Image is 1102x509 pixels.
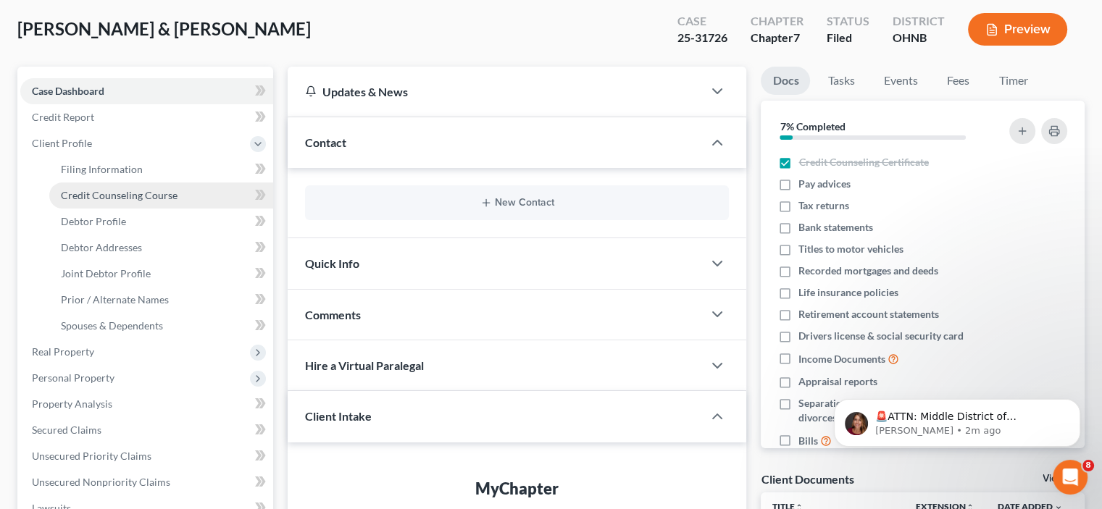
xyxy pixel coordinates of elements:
a: Unsecured Priority Claims [20,443,273,469]
span: Filing Information [61,163,143,175]
span: Life insurance policies [798,285,898,300]
span: Bills [798,434,818,448]
span: Unsecured Nonpriority Claims [32,476,170,488]
div: District [893,13,945,30]
div: Chapter [751,13,803,30]
a: Events [872,67,929,95]
span: Personal Property [32,371,114,384]
a: Credit Counseling Course [49,182,273,209]
a: Credit Report [20,104,273,130]
a: Prior / Alternate Names [49,287,273,313]
span: 8 [1082,460,1094,471]
div: Status [827,13,869,30]
span: Debtor Addresses [61,241,142,253]
a: Property Analysis [20,391,273,417]
a: Tasks [816,67,866,95]
a: Spouses & Dependents [49,313,273,339]
span: Case Dashboard [32,85,104,97]
span: Credit Report [32,111,94,123]
span: Quick Info [305,256,359,270]
a: View All [1043,474,1079,484]
div: Client Documents [761,471,853,487]
strong: 7% Completed [780,120,845,132]
span: Appraisal reports [798,374,877,389]
a: Secured Claims [20,417,273,443]
span: Titles to motor vehicles [798,242,903,256]
span: Tax returns [798,198,849,213]
span: [PERSON_NAME] & [PERSON_NAME] [17,18,311,39]
a: Fees [935,67,981,95]
a: Unsecured Nonpriority Claims [20,469,273,495]
span: Unsecured Priority Claims [32,450,151,462]
span: Client Profile [32,137,92,149]
span: Recorded mortgages and deeds [798,264,938,278]
span: Spouses & Dependents [61,319,163,332]
span: Retirement account statements [798,307,939,321]
span: Contact [305,135,346,149]
span: 7 [793,30,800,44]
span: Debtor Profile [61,215,126,227]
a: Debtor Profile [49,209,273,235]
a: Joint Debtor Profile [49,261,273,287]
div: MyChapter [317,477,717,500]
a: Debtor Addresses [49,235,273,261]
button: Preview [968,13,1067,46]
a: Case Dashboard [20,78,273,104]
span: Secured Claims [32,424,101,436]
a: Filing Information [49,156,273,182]
span: Real Property [32,345,94,358]
div: Updates & News [305,84,685,99]
span: Separation agreements or decrees of divorces [798,396,991,425]
a: Timer [987,67,1039,95]
span: Pay advices [798,177,851,191]
span: Hire a Virtual Paralegal [305,358,424,372]
span: Credit Counseling Certificate [798,155,928,169]
span: Credit Counseling Course [61,189,178,201]
span: Drivers license & social security card [798,329,964,343]
span: Bank statements [798,220,873,235]
iframe: Intercom notifications message [812,369,1102,470]
span: Income Documents [798,352,885,366]
iframe: Intercom live chat [1053,460,1088,495]
div: 25-31726 [677,30,727,46]
span: Comments [305,308,361,321]
button: New Contact [317,197,717,209]
a: Docs [761,67,810,95]
div: Case [677,13,727,30]
div: OHNB [893,30,945,46]
span: Property Analysis [32,397,112,410]
div: Filed [827,30,869,46]
span: Client Intake [305,409,372,423]
div: Chapter [751,30,803,46]
span: Prior / Alternate Names [61,293,169,306]
span: Joint Debtor Profile [61,267,151,279]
